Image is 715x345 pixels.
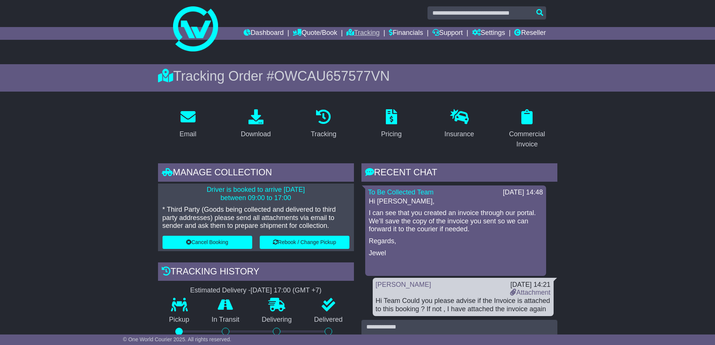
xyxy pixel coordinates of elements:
[361,163,557,184] div: RECENT CHAT
[293,27,337,40] a: Quote/Book
[510,281,550,289] div: [DATE] 14:21
[444,129,474,139] div: Insurance
[369,237,542,246] p: Regards,
[381,129,402,139] div: Pricing
[376,107,406,142] a: Pricing
[163,236,252,249] button: Cancel Booking
[175,107,201,142] a: Email
[306,107,341,142] a: Tracking
[502,129,552,149] div: Commercial Invoice
[236,107,275,142] a: Download
[376,281,431,288] a: [PERSON_NAME]
[346,27,379,40] a: Tracking
[369,197,542,206] p: Hi [PERSON_NAME],
[158,163,354,184] div: Manage collection
[440,107,479,142] a: Insurance
[369,249,542,258] p: Jewel
[472,27,505,40] a: Settings
[368,188,434,196] a: To Be Collected Team
[389,27,423,40] a: Financials
[200,316,251,324] p: In Transit
[244,27,284,40] a: Dashboard
[251,286,322,295] div: [DATE] 17:00 (GMT +7)
[510,289,550,296] a: Attachment
[260,236,349,249] button: Rebook / Change Pickup
[311,129,336,139] div: Tracking
[241,129,271,139] div: Download
[369,209,542,234] p: I can see that you created an invoice through our portal. We’ll save the copy of the invoice you ...
[514,27,546,40] a: Reseller
[123,336,232,342] span: © One World Courier 2025. All rights reserved.
[251,316,303,324] p: Delivering
[158,316,201,324] p: Pickup
[497,107,557,152] a: Commercial Invoice
[158,68,557,84] div: Tracking Order #
[303,316,354,324] p: Delivered
[179,129,196,139] div: Email
[274,68,390,84] span: OWCAU657577VN
[158,262,354,283] div: Tracking history
[163,206,349,230] p: * Third Party (Goods being collected and delivered to third party addresses) please send all atta...
[158,286,354,295] div: Estimated Delivery -
[163,186,349,202] p: Driver is booked to arrive [DATE] between 09:00 to 17:00
[376,297,551,313] div: Hi Team Could you please advise if the Invoice is attached to this booking ? If not , I have atta...
[432,27,463,40] a: Support
[503,188,543,197] div: [DATE] 14:48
